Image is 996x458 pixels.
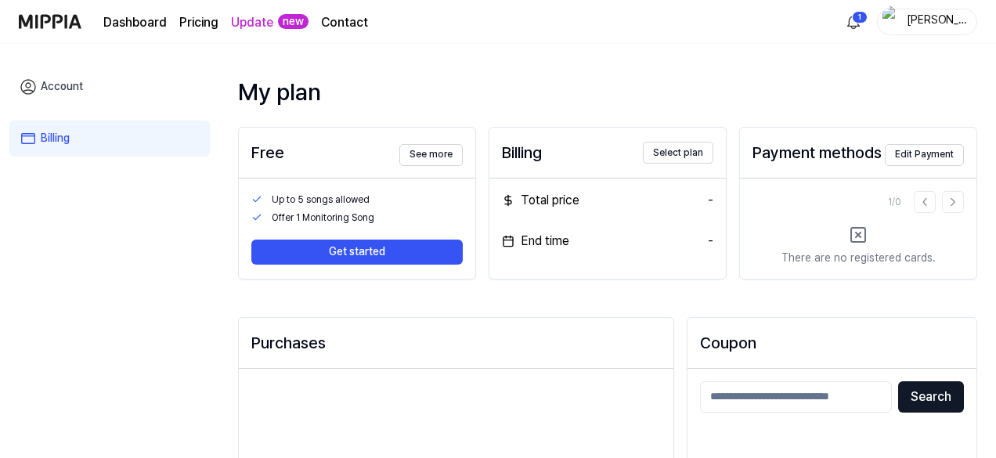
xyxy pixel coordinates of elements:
a: Contact [321,13,368,32]
div: Offer 1 Monitoring Song [272,211,463,225]
img: profile [882,6,901,38]
a: Update [231,13,273,32]
button: Edit Payment [885,144,964,166]
div: My plan [238,75,977,108]
button: 알림1 [841,9,866,34]
div: Total price [502,191,579,210]
a: Dashboard [103,13,167,32]
a: Get started [251,227,463,265]
div: There are no registered cards. [781,251,936,266]
div: - [708,191,713,210]
div: 1 / 0 [888,196,901,209]
div: [PERSON_NAME] [906,13,967,30]
a: Billing [9,121,210,157]
button: Select plan [643,142,713,164]
div: - [708,232,713,251]
button: Get started [251,240,463,265]
button: See more [399,144,463,166]
div: new [278,14,309,30]
button: profile[PERSON_NAME] [877,9,977,35]
div: Payment methods [752,140,882,165]
a: See more [399,139,463,165]
a: Pricing [179,13,218,32]
div: End time [502,232,569,251]
div: Up to 5 songs allowed [272,193,463,207]
div: Purchases [251,330,661,355]
div: Free [251,140,284,165]
a: Edit Payment [885,139,964,165]
img: 알림 [844,13,863,31]
a: Account [9,69,210,105]
button: Search [898,381,964,413]
div: Billing [502,140,542,165]
div: 1 [852,11,868,23]
h2: Coupon [700,330,964,355]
